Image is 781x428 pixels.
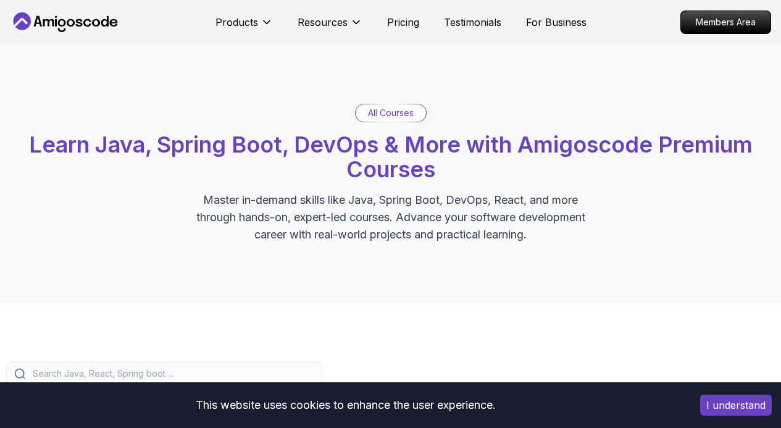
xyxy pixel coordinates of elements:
p: Members Area [681,11,771,33]
p: All Courses [368,107,414,119]
span: Learn Java, Spring Boot, DevOps & More with Amigoscode Premium Courses [29,131,753,183]
button: Products [215,15,273,40]
a: Pricing [387,15,419,30]
div: This website uses cookies to enhance the user experience. [9,392,682,419]
p: Products [215,15,258,30]
a: For Business [526,15,587,30]
a: Testimonials [444,15,501,30]
a: Members Area [680,10,771,34]
button: Accept cookies [700,395,772,416]
p: Resources [298,15,348,30]
p: Master in-demand skills like Java, Spring Boot, DevOps, React, and more through hands-on, expert-... [183,191,598,243]
button: Resources [298,15,362,40]
input: Search Java, React, Spring boot ... [30,367,314,380]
